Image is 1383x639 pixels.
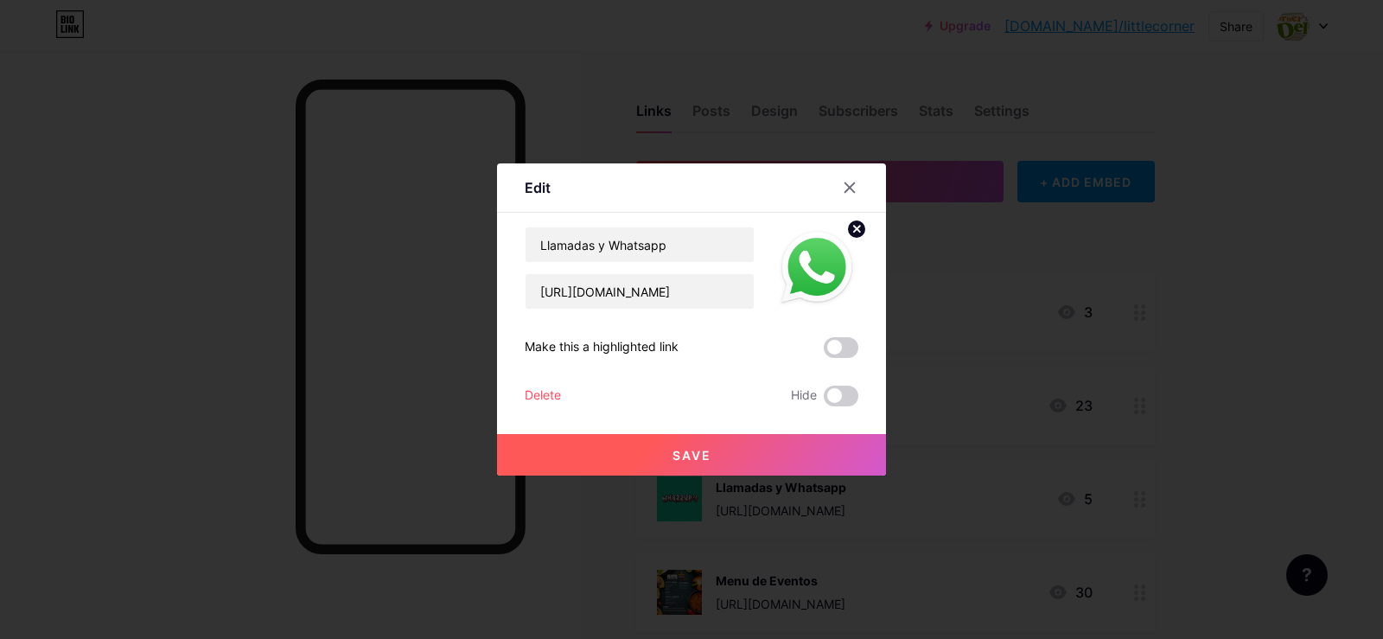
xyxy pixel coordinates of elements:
[791,386,817,406] span: Hide
[526,274,754,309] input: URL
[526,227,754,262] input: Title
[525,177,551,198] div: Edit
[672,448,711,463] span: Save
[525,337,679,358] div: Make this a highlighted link
[525,386,561,406] div: Delete
[497,434,886,476] button: Save
[775,227,858,310] img: link_thumbnail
